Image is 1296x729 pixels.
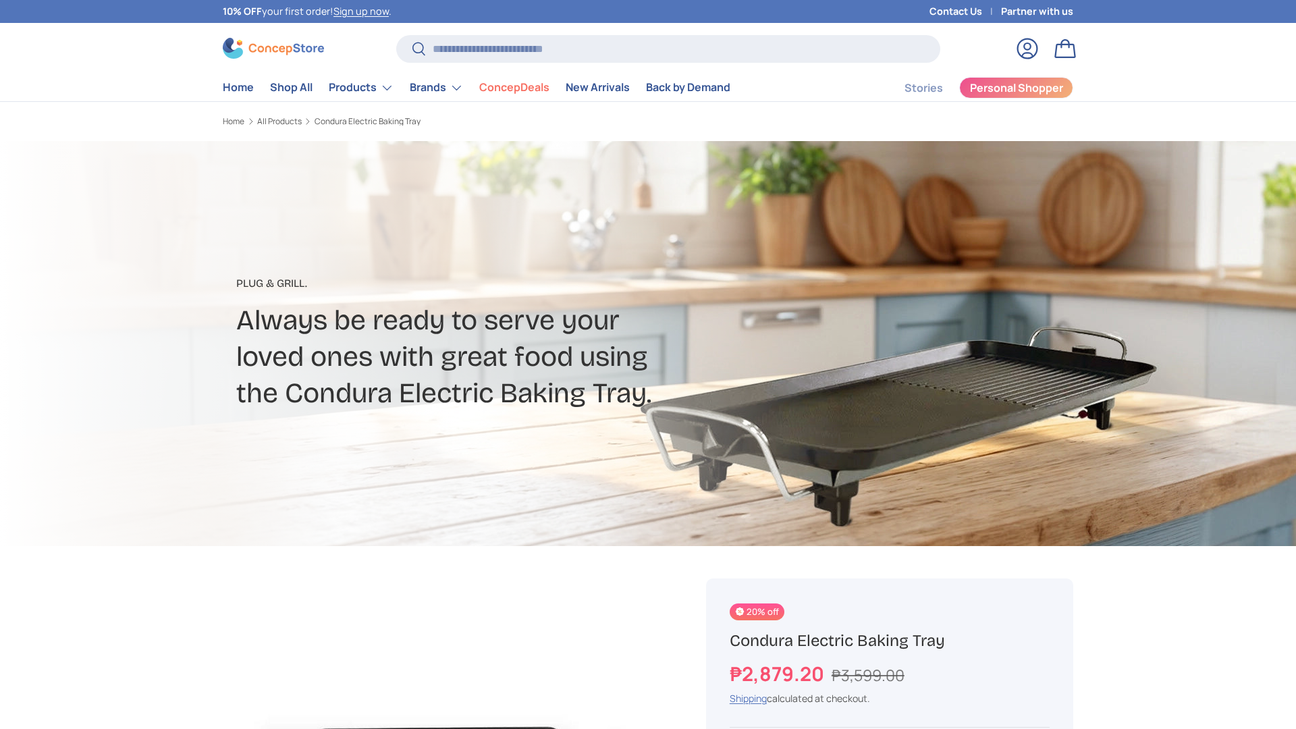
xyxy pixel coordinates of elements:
a: Personal Shopper [959,77,1073,99]
strong: 10% OFF [223,5,262,18]
a: Shop All [270,74,313,101]
span: Personal Shopper [970,82,1063,93]
a: Condura Electric Baking Tray [315,117,421,126]
a: Home [223,117,244,126]
h1: Condura Electric Baking Tray [730,630,1050,651]
h2: Always be ready to serve your loved ones with great food using the Condura Electric Baking Tray. [236,302,755,412]
nav: Breadcrumbs [223,115,674,128]
a: Partner with us [1001,4,1073,19]
nav: Secondary [872,74,1073,101]
strong: ₱2,879.20 [730,660,828,687]
a: Back by Demand [646,74,730,101]
div: calculated at checkout. [730,691,1050,705]
a: All Products [257,117,302,126]
a: Stories [905,75,943,101]
a: Products [329,74,394,101]
a: New Arrivals [566,74,630,101]
a: Brands [410,74,463,101]
span: 20% off [730,603,784,620]
nav: Primary [223,74,730,101]
p: Plug & Grill. [236,275,755,292]
a: Shipping [730,692,767,705]
img: ConcepStore [223,38,324,59]
a: Home [223,74,254,101]
summary: Products [321,74,402,101]
p: your first order! . [223,4,391,19]
a: Contact Us [929,4,1001,19]
a: Sign up now [333,5,389,18]
summary: Brands [402,74,471,101]
s: ₱3,599.00 [832,664,905,686]
a: ConcepDeals [479,74,549,101]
